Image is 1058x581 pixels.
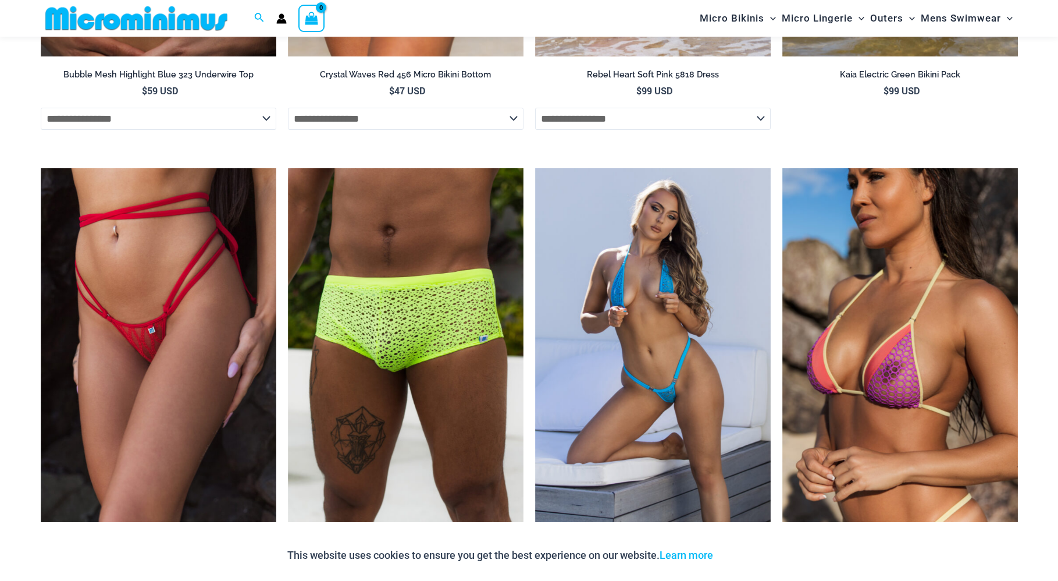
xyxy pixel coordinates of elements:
[660,549,713,561] a: Learn more
[636,84,642,97] span: $
[903,3,915,33] span: Menu Toggle
[41,69,276,80] h2: Bubble Mesh Highlight Blue 323 Underwire Top
[700,3,764,33] span: Micro Bikinis
[276,13,287,24] a: Account icon link
[782,168,1018,522] img: That Summer Heat Wave 3063 Tri Top 01
[918,3,1016,33] a: Mens SwimwearMenu ToggleMenu Toggle
[535,69,771,84] a: Rebel Heart Soft Pink 5818 Dress
[782,69,1018,80] h2: Kaia Electric Green Bikini Pack
[1001,3,1013,33] span: Menu Toggle
[636,84,672,97] bdi: 99 USD
[884,84,920,97] bdi: 99 USD
[41,5,232,31] img: MM SHOP LOGO FLAT
[921,3,1001,33] span: Mens Swimwear
[287,547,713,564] p: This website uses cookies to ensure you get the best experience on our website.
[142,84,178,97] bdi: 59 USD
[779,3,867,33] a: Micro LingerieMenu ToggleMenu Toggle
[867,3,918,33] a: OutersMenu ToggleMenu Toggle
[41,168,276,522] img: Crystal Waves 4149 Thong 01
[884,84,889,97] span: $
[853,3,864,33] span: Menu Toggle
[142,84,147,97] span: $
[288,69,523,80] h2: Crystal Waves Red 456 Micro Bikini Bottom
[782,3,853,33] span: Micro Lingerie
[41,69,276,84] a: Bubble Mesh Highlight Blue 323 Underwire Top
[782,69,1018,84] a: Kaia Electric Green Bikini Pack
[41,168,276,522] a: Crystal Waves 4149 Thong 01Crystal Waves 305 Tri Top 4149 Thong 01Crystal Waves 305 Tri Top 4149 ...
[722,541,771,569] button: Accept
[389,84,425,97] bdi: 47 USD
[782,168,1018,522] a: That Summer Heat Wave 3063 Tri Top 01That Summer Heat Wave 3063 Tri Top 4303 Micro Bottom 02That ...
[535,168,771,522] img: Bubble Mesh Highlight Blue 309 Tri Top 421 Micro 05
[870,3,903,33] span: Outers
[695,2,1018,35] nav: Site Navigation
[535,69,771,80] h2: Rebel Heart Soft Pink 5818 Dress
[288,69,523,84] a: Crystal Waves Red 456 Micro Bikini Bottom
[535,168,771,522] a: Bubble Mesh Highlight Blue 309 Tri Top 421 Micro 05Bubble Mesh Highlight Blue 309 Tri Top 421 Mic...
[288,168,523,522] img: Bells Highlight Yellow 007 Trunk 01
[288,168,523,522] a: Bells Highlight Yellow 007 Trunk 01Bells Highlight Yellow 007 Trunk 03Bells Highlight Yellow 007 ...
[389,84,394,97] span: $
[697,3,779,33] a: Micro BikinisMenu ToggleMenu Toggle
[254,11,265,26] a: Search icon link
[764,3,776,33] span: Menu Toggle
[298,5,325,31] a: View Shopping Cart, empty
